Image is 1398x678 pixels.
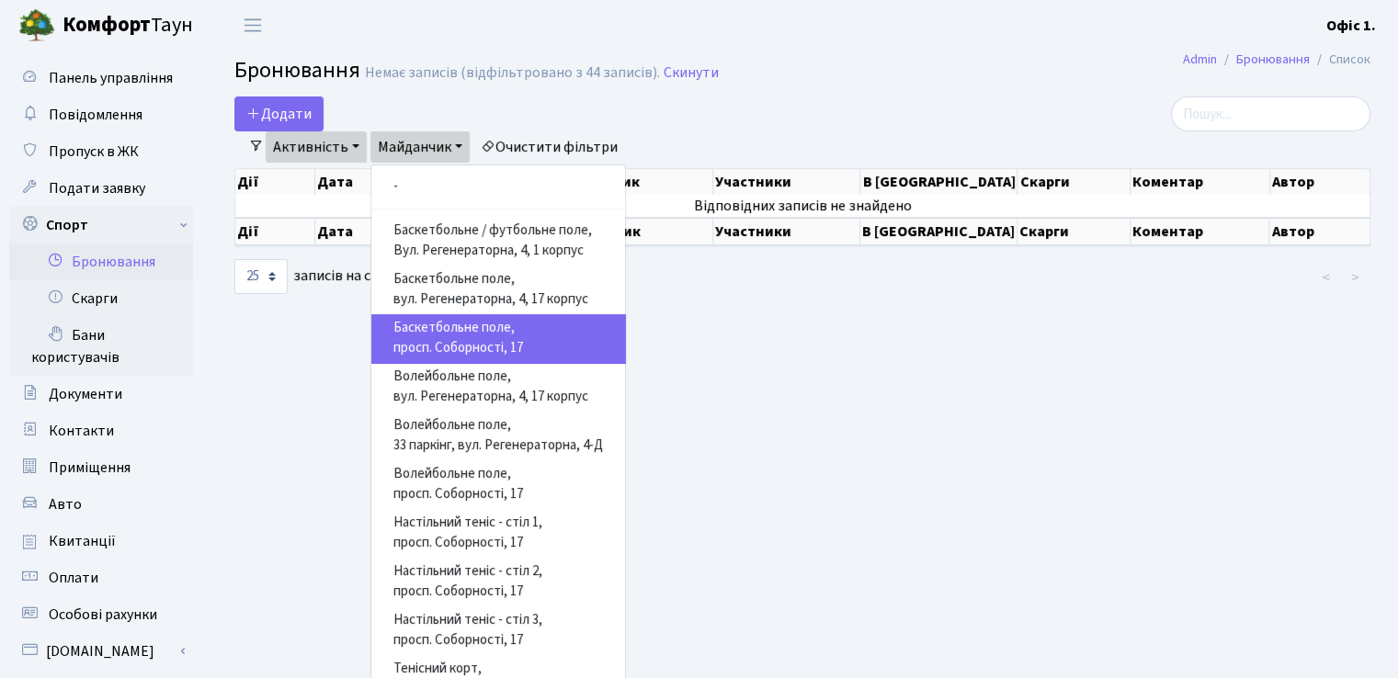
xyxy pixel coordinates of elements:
[9,559,193,596] a: Оплати
[1171,96,1370,131] input: Пошук...
[235,169,315,195] th: Дії
[371,217,625,266] a: Баскетбольне / футбольне поле,Вул. Регенераторна, 4, 1 корпус
[371,509,625,558] a: Настільний теніс - стіл 1,просп. Соборності, 17
[63,10,193,41] span: Таун
[235,195,1370,217] td: Відповідних записів не знайдено
[1269,218,1370,245] th: Автор
[9,243,193,280] a: Бронювання
[557,218,713,245] th: Майданчик
[860,169,1017,195] th: В [GEOGRAPHIC_DATA]
[473,131,625,163] a: Очистити фільтри
[9,60,193,96] a: Панель управління
[63,10,151,40] b: Комфорт
[1131,169,1270,195] th: Коментар
[1183,50,1217,69] a: Admin
[49,68,173,88] span: Панель управління
[1017,218,1130,245] th: Скарги
[266,131,367,163] a: Активність
[371,460,625,509] a: Волейбольне поле,просп. Соборності, 17
[9,133,193,170] a: Пропуск в ЖК
[9,523,193,559] a: Квитанції
[234,54,360,86] span: Бронювання
[1131,218,1270,245] th: Коментар
[49,458,131,478] span: Приміщення
[1326,15,1376,37] a: Офіс 1.
[18,7,55,44] img: logo.png
[49,494,82,514] span: Авто
[371,606,625,655] a: Настільний теніс - стіл 3,просп. Соборності, 17
[713,218,861,245] th: Участники
[9,96,193,133] a: Повідомлення
[713,169,861,195] th: Участники
[9,596,193,633] a: Особові рахунки
[234,96,324,131] button: Додати
[371,266,625,314] a: Баскетбольне поле,вул. Регенераторна, 4, 17 корпус
[49,384,122,404] span: Документи
[49,178,145,198] span: Подати заявку
[371,558,625,606] a: Настільний теніс - стіл 2,просп. Соборності, 17
[860,218,1017,245] th: В [GEOGRAPHIC_DATA]
[315,169,405,195] th: Дата
[1017,169,1130,195] th: Скарги
[1310,50,1370,70] li: Список
[1326,16,1376,36] b: Офіс 1.
[235,218,315,245] th: Дії
[49,421,114,441] span: Контакти
[371,173,625,201] a: -
[371,363,625,412] a: Волейбольне поле,вул. Регенераторна, 4, 17 корпус
[1236,50,1310,69] a: Бронювання
[9,633,193,670] a: [DOMAIN_NAME]
[9,317,193,376] a: Бани користувачів
[1270,169,1370,195] th: Автор
[49,568,98,588] span: Оплати
[371,314,625,363] a: Баскетбольне поле,просп. Соборності, 17
[365,64,660,82] div: Немає записів (відфільтровано з 44 записів).
[9,486,193,523] a: Авто
[9,449,193,486] a: Приміщення
[370,131,470,163] a: Майданчик
[9,207,193,243] a: Спорт
[9,170,193,207] a: Подати заявку
[49,141,139,162] span: Пропуск в ЖК
[49,105,142,125] span: Повідомлення
[230,10,276,40] button: Переключити навігацію
[9,412,193,449] a: Контакти
[315,218,405,245] th: Дата
[664,64,719,82] a: Скинути
[49,531,116,551] span: Квитанції
[1155,40,1398,79] nav: breadcrumb
[49,605,157,625] span: Особові рахунки
[9,280,193,317] a: Скарги
[9,376,193,412] a: Документи
[234,259,420,294] label: записів на сторінці
[234,259,288,294] select: записів на сторінці
[371,412,625,460] a: Волейбольне поле,33 паркінг, вул. Регенераторна, 4-Д
[556,169,712,195] th: Майданчик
